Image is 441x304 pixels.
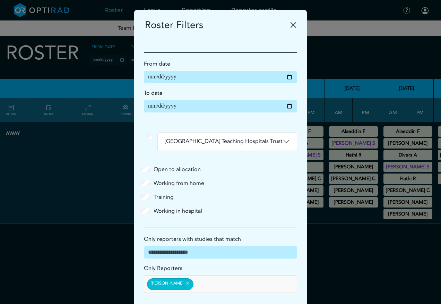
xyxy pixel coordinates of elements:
[154,207,202,215] label: Working in hospital
[288,19,299,31] button: Close
[144,60,170,68] label: From date
[158,133,297,151] button: [GEOGRAPHIC_DATA] Teaching Hospitals Trust
[154,193,174,201] label: Training
[194,280,244,290] input: null
[183,281,191,286] button: Remove item: '34e6f8c5-333f-46ff-bc76-0b025db09ec5'
[147,278,193,290] div: [PERSON_NAME]
[154,179,204,187] label: Working from home
[144,235,241,243] label: Only reporters with studies that match
[145,18,203,32] h5: Roster Filters
[154,165,201,174] label: Open to allocation
[144,89,163,97] label: To date
[144,264,182,272] label: Only Reporters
